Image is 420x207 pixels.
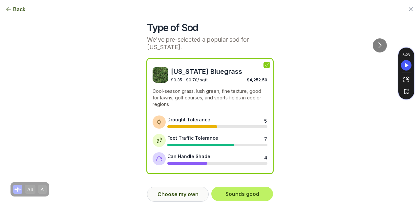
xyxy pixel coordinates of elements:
[264,154,267,159] div: 4
[171,67,267,76] span: [US_STATE] Bluegrass
[5,5,26,13] button: Back
[373,38,387,52] button: Go to next slide
[153,88,267,108] p: Cool-season grass, lush green, fine texture, good for lawns, golf courses, and sports fields in c...
[264,136,267,141] div: 7
[167,116,210,123] div: Drought Tolerance
[13,5,26,13] span: Back
[171,77,208,82] span: $0.35 - $0.70 / sqft
[156,155,162,162] img: Shade tolerance icon
[153,67,168,83] img: Kentucky Bluegrass sod image
[247,77,267,82] span: $4,252.50
[156,119,162,125] img: Drought tolerance icon
[156,137,162,144] img: Foot traffic tolerance icon
[211,187,273,201] button: Sounds good
[147,22,273,33] h2: Type of Sod
[264,117,267,123] div: 5
[147,187,209,202] button: Choose my own
[167,153,210,160] div: Can Handle Shade
[147,36,273,51] p: We've pre-selected a popular sod for [US_STATE].
[167,135,218,141] div: Foot Traffic Tolerance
